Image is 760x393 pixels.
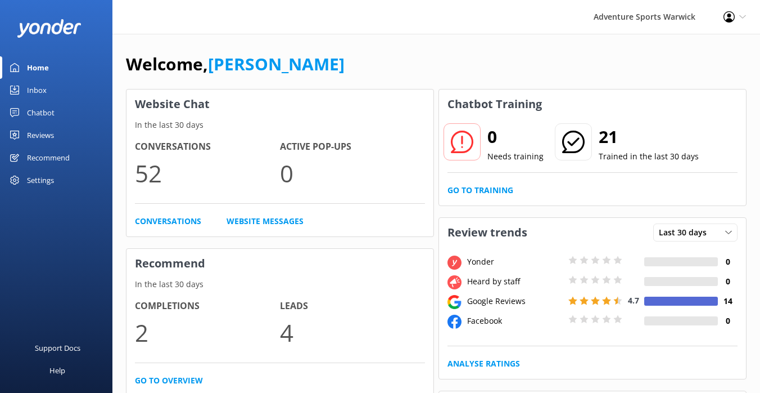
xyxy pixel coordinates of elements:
[439,218,536,247] h3: Review trends
[464,275,566,288] div: Heard by staff
[27,101,55,124] div: Chatbot
[718,256,738,268] h4: 0
[135,215,201,227] a: Conversations
[464,256,566,268] div: Yonder
[135,140,280,154] h4: Conversations
[27,79,47,101] div: Inbox
[126,90,433,119] h3: Website Chat
[487,123,544,150] h2: 0
[135,374,203,387] a: Go to overview
[27,124,54,146] div: Reviews
[280,299,425,314] h4: Leads
[718,275,738,288] h4: 0
[126,51,345,78] h1: Welcome,
[659,226,713,239] span: Last 30 days
[447,358,520,370] a: Analyse Ratings
[718,295,738,307] h4: 14
[27,56,49,79] div: Home
[135,314,280,351] p: 2
[126,119,433,131] p: In the last 30 days
[280,314,425,351] p: 4
[135,154,280,192] p: 52
[27,169,54,191] div: Settings
[280,154,425,192] p: 0
[718,315,738,327] h4: 0
[208,52,345,75] a: [PERSON_NAME]
[464,315,566,327] div: Facebook
[599,150,699,163] p: Trained in the last 30 days
[227,215,304,227] a: Website Messages
[439,90,550,119] h3: Chatbot Training
[27,146,70,169] div: Recommend
[35,337,80,359] div: Support Docs
[487,150,544,163] p: Needs training
[17,19,82,38] img: yonder-white-logo.png
[126,278,433,291] p: In the last 30 days
[464,295,566,307] div: Google Reviews
[599,123,699,150] h2: 21
[447,184,513,196] a: Go to Training
[280,140,425,154] h4: Active Pop-ups
[628,295,639,306] span: 4.7
[126,249,433,278] h3: Recommend
[135,299,280,314] h4: Completions
[49,359,65,382] div: Help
